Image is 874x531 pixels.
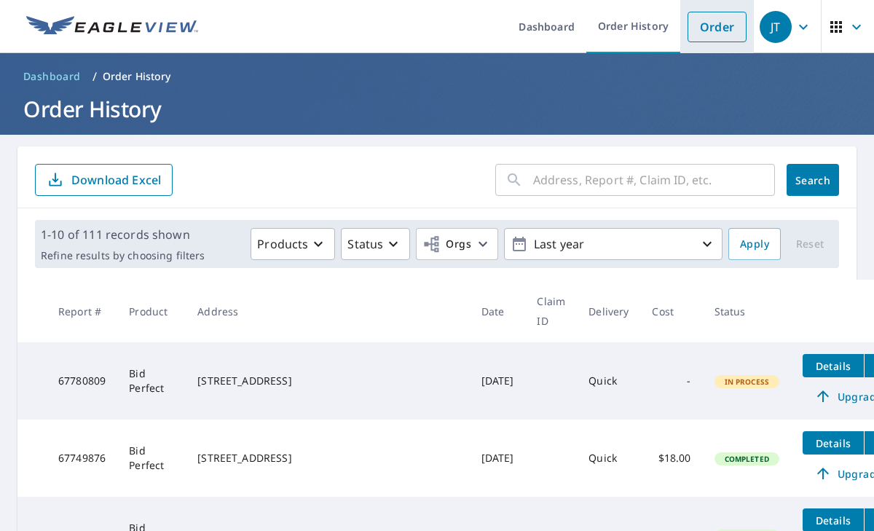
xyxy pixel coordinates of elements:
[422,235,471,253] span: Orgs
[103,69,171,84] p: Order History
[811,359,855,373] span: Details
[811,436,855,450] span: Details
[577,420,640,497] td: Quick
[470,420,526,497] td: [DATE]
[347,235,383,253] p: Status
[186,280,469,342] th: Address
[525,280,577,342] th: Claim ID
[803,354,864,377] button: detailsBtn-67780809
[504,228,723,260] button: Last year
[740,235,769,253] span: Apply
[41,226,205,243] p: 1-10 of 111 records shown
[716,377,779,387] span: In Process
[26,16,198,38] img: EV Logo
[760,11,792,43] div: JT
[47,342,117,420] td: 67780809
[41,249,205,262] p: Refine results by choosing filters
[92,68,97,85] li: /
[197,451,457,465] div: [STREET_ADDRESS]
[803,431,864,455] button: detailsBtn-67749876
[640,342,702,420] td: -
[117,420,186,497] td: Bid Perfect
[35,164,173,196] button: Download Excel
[47,280,117,342] th: Report #
[640,280,702,342] th: Cost
[117,342,186,420] td: Bid Perfect
[23,69,81,84] span: Dashboard
[577,280,640,342] th: Delivery
[47,420,117,497] td: 67749876
[688,12,747,42] a: Order
[640,420,702,497] td: $18.00
[811,514,855,527] span: Details
[17,65,87,88] a: Dashboard
[17,94,857,124] h1: Order History
[17,65,857,88] nav: breadcrumb
[251,228,335,260] button: Products
[533,160,775,200] input: Address, Report #, Claim ID, etc.
[341,228,410,260] button: Status
[787,164,839,196] button: Search
[197,374,457,388] div: [STREET_ADDRESS]
[577,342,640,420] td: Quick
[117,280,186,342] th: Product
[798,173,827,187] span: Search
[470,342,526,420] td: [DATE]
[703,280,792,342] th: Status
[71,172,161,188] p: Download Excel
[470,280,526,342] th: Date
[416,228,498,260] button: Orgs
[716,454,778,464] span: Completed
[528,232,698,257] p: Last year
[728,228,781,260] button: Apply
[257,235,308,253] p: Products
